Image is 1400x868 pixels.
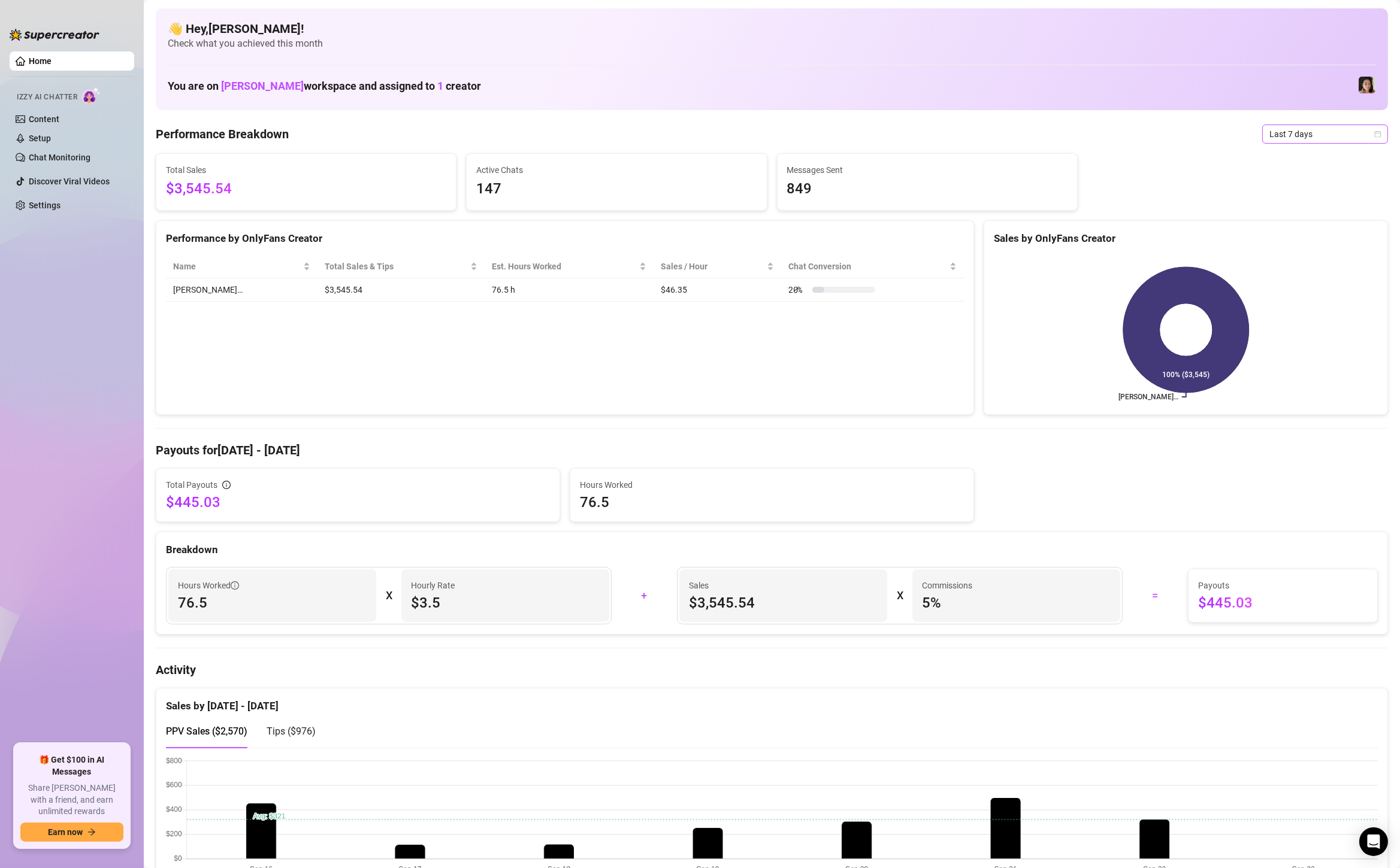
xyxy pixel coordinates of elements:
th: Name [166,255,318,278]
a: Settings [29,201,61,210]
button: Earn nowarrow-right [20,823,123,842]
span: Messages Sent [787,163,1068,177]
img: AI Chatter [82,87,101,104]
span: Payouts [1198,579,1368,592]
div: X [386,586,392,605]
img: logo-BBDzfeDw.svg [10,29,99,41]
span: Sales [689,579,878,592]
td: $3,545.54 [318,278,485,302]
span: $3,545.54 [166,178,446,201]
span: Sales / Hour [661,260,764,273]
span: [PERSON_NAME] [221,80,304,92]
span: info-circle [222,481,231,489]
img: Luna [1359,77,1375,93]
div: + [619,586,670,605]
span: 1 [437,80,443,92]
a: Discover Viral Videos [29,177,110,186]
a: Chat Monitoring [29,153,90,162]
span: 849 [787,178,1068,201]
h4: Activity [156,661,1388,678]
span: Tips ( $976 ) [267,726,316,737]
div: Sales by OnlyFans Creator [994,230,1378,247]
span: Earn now [48,827,83,837]
span: $3.5 [411,593,600,612]
span: 76.5 [178,593,367,612]
div: Sales by [DATE] - [DATE] [166,688,1378,714]
span: 76.5 [580,493,964,512]
span: Izzy AI Chatter [17,92,77,103]
h4: Payouts for [DATE] - [DATE] [156,442,1388,459]
div: X [897,586,903,605]
span: $445.03 [166,493,550,512]
th: Chat Conversion [781,255,964,278]
article: Commissions [922,579,972,592]
h4: Performance Breakdown [156,126,289,142]
div: Breakdown [166,542,1378,558]
h1: You are on workspace and assigned to creator [168,80,481,93]
text: [PERSON_NAME]… [1118,393,1178,401]
td: $46.35 [654,278,781,302]
span: 🎁 Get $100 in AI Messages [20,754,123,778]
span: 5 % [922,593,1111,612]
span: Hours Worked [580,478,964,491]
div: Performance by OnlyFans Creator [166,230,964,247]
article: Hourly Rate [411,579,455,592]
div: Est. Hours Worked [492,260,637,273]
span: Total Sales [166,163,446,177]
span: Active Chats [476,163,757,177]
span: calendar [1374,130,1381,138]
span: arrow-right [87,828,96,836]
span: Total Payouts [166,478,217,491]
span: Name [173,260,301,273]
span: $445.03 [1198,593,1368,612]
td: 76.5 h [485,278,654,302]
span: Total Sales & Tips [325,260,468,273]
span: 20 % [788,283,808,296]
h4: 👋 Hey, [PERSON_NAME] ! [168,20,1376,37]
span: $3,545.54 [689,593,878,612]
div: Open Intercom Messenger [1359,827,1388,856]
span: Last 7 days [1269,125,1381,143]
div: = [1130,586,1181,605]
span: Chat Conversion [788,260,947,273]
td: [PERSON_NAME]… [166,278,318,302]
span: PPV Sales ( $2,570 ) [166,726,247,737]
span: info-circle [231,581,239,590]
span: Hours Worked [178,579,239,592]
th: Total Sales & Tips [318,255,485,278]
a: Home [29,56,52,66]
span: 147 [476,178,757,201]
span: Share [PERSON_NAME] with a friend, and earn unlimited rewards [20,782,123,818]
span: Check what you achieved this month [168,37,1376,50]
th: Sales / Hour [654,255,781,278]
a: Setup [29,133,51,143]
a: Content [29,114,59,124]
